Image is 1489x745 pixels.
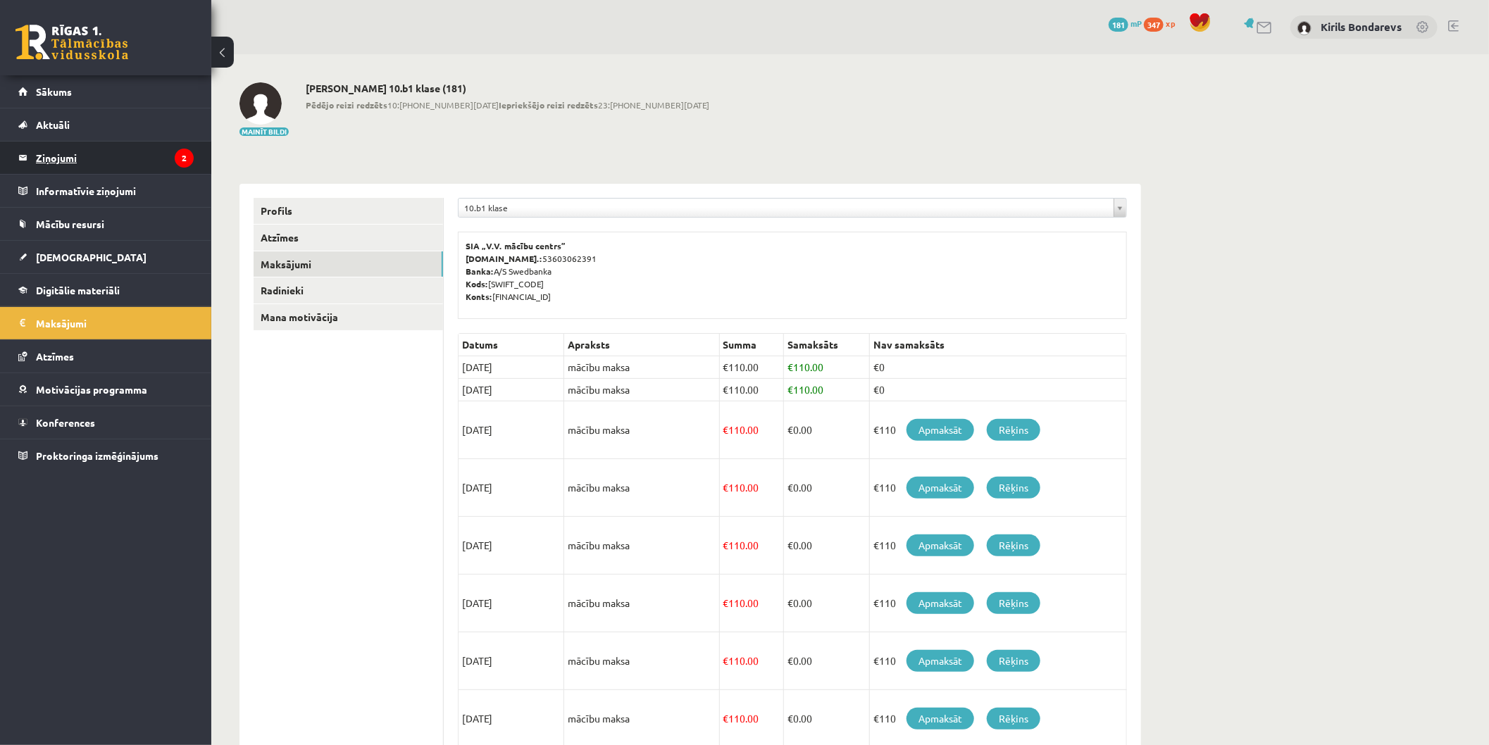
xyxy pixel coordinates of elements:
[787,481,793,494] span: €
[783,379,869,401] td: 110.00
[36,251,147,263] span: [DEMOGRAPHIC_DATA]
[239,82,282,125] img: Kirils Bondarevs
[787,361,793,373] span: €
[36,449,158,462] span: Proktoringa izmēģinājums
[719,401,783,459] td: 110.00
[907,708,974,730] a: Apmaksāt
[723,423,729,436] span: €
[18,406,194,439] a: Konferences
[1109,18,1142,29] a: 181 mP
[783,334,869,356] th: Samaksāts
[18,175,194,207] a: Informatīvie ziņojumi
[783,401,869,459] td: 0.00
[870,356,1127,379] td: €0
[564,517,720,575] td: mācību maksa
[1321,20,1402,34] a: Kirils Bondarevs
[466,240,566,251] b: SIA „V.V. mācību centrs”
[36,118,70,131] span: Aktuāli
[564,356,720,379] td: mācību maksa
[466,239,1119,303] p: 53603062391 A/S Swedbanka [SWIFT_CODE] [FINANCIAL_ID]
[907,477,974,499] a: Apmaksāt
[36,142,194,174] legend: Ziņojumi
[907,592,974,614] a: Apmaksāt
[254,277,443,303] a: Radinieki
[987,708,1040,730] a: Rēķins
[870,575,1127,632] td: €110
[787,383,793,396] span: €
[723,712,729,725] span: €
[15,25,128,60] a: Rīgas 1. Tālmācības vidusskola
[466,265,494,277] b: Banka:
[466,278,488,289] b: Kods:
[719,334,783,356] th: Summa
[783,632,869,690] td: 0.00
[907,419,974,441] a: Apmaksāt
[18,142,194,174] a: Ziņojumi2
[783,459,869,517] td: 0.00
[18,241,194,273] a: [DEMOGRAPHIC_DATA]
[254,225,443,251] a: Atzīmes
[254,304,443,330] a: Mana motivācija
[1144,18,1182,29] a: 347 xp
[459,517,564,575] td: [DATE]
[1144,18,1164,32] span: 347
[787,654,793,667] span: €
[987,650,1040,672] a: Rēķins
[564,334,720,356] th: Apraksts
[564,401,720,459] td: mācību maksa
[459,401,564,459] td: [DATE]
[36,307,194,339] legend: Maksājumi
[1130,18,1142,29] span: mP
[1297,21,1312,35] img: Kirils Bondarevs
[787,712,793,725] span: €
[787,423,793,436] span: €
[36,175,194,207] legend: Informatīvie ziņojumi
[18,108,194,141] a: Aktuāli
[499,99,598,111] b: Iepriekšējo reizi redzēts
[723,596,729,609] span: €
[18,274,194,306] a: Digitālie materiāli
[987,592,1040,614] a: Rēķins
[723,654,729,667] span: €
[254,251,443,277] a: Maksājumi
[306,82,709,94] h2: [PERSON_NAME] 10.b1 klase (181)
[723,361,729,373] span: €
[466,253,542,264] b: [DOMAIN_NAME].:
[870,334,1127,356] th: Nav samaksāts
[870,632,1127,690] td: €110
[18,75,194,108] a: Sākums
[719,575,783,632] td: 110.00
[466,291,492,302] b: Konts:
[459,632,564,690] td: [DATE]
[987,477,1040,499] a: Rēķins
[564,459,720,517] td: mācību maksa
[719,379,783,401] td: 110.00
[723,539,729,551] span: €
[987,534,1040,556] a: Rēķins
[907,534,974,556] a: Apmaksāt
[306,99,709,111] span: 10:[PHONE_NUMBER][DATE] 23:[PHONE_NUMBER][DATE]
[18,208,194,240] a: Mācību resursi
[18,373,194,406] a: Motivācijas programma
[719,459,783,517] td: 110.00
[987,419,1040,441] a: Rēķins
[719,356,783,379] td: 110.00
[459,356,564,379] td: [DATE]
[306,99,387,111] b: Pēdējo reizi redzēts
[783,517,869,575] td: 0.00
[36,350,74,363] span: Atzīmes
[36,85,72,98] span: Sākums
[1166,18,1175,29] span: xp
[36,284,120,296] span: Digitālie materiāli
[719,517,783,575] td: 110.00
[723,383,729,396] span: €
[564,379,720,401] td: mācību maksa
[870,517,1127,575] td: €110
[870,379,1127,401] td: €0
[783,575,869,632] td: 0.00
[254,198,443,224] a: Profils
[723,481,729,494] span: €
[18,307,194,339] a: Maksājumi
[564,575,720,632] td: mācību maksa
[783,356,869,379] td: 110.00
